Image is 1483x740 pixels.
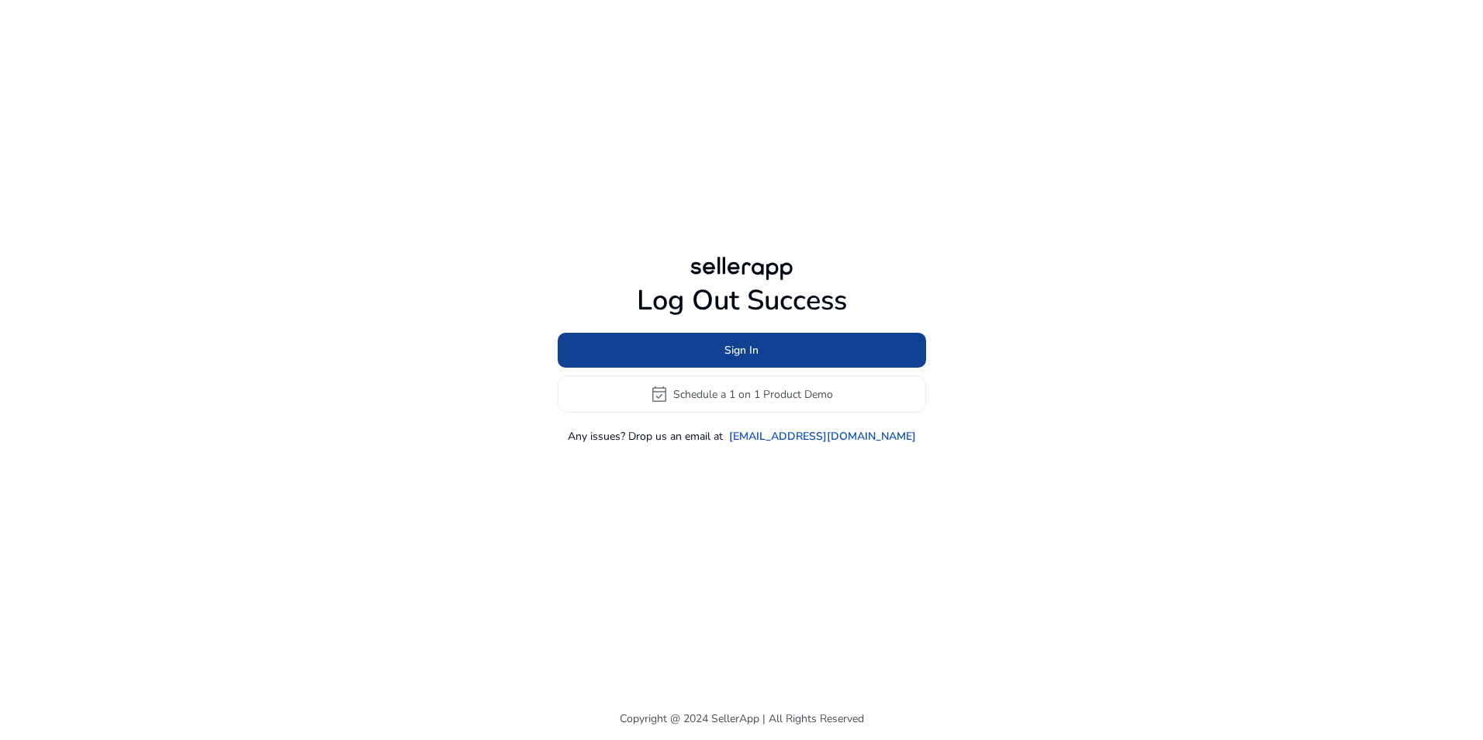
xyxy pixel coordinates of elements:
button: Sign In [558,333,926,368]
a: [EMAIL_ADDRESS][DOMAIN_NAME] [729,428,916,444]
span: event_available [650,385,669,403]
span: Sign In [724,342,759,358]
button: event_availableSchedule a 1 on 1 Product Demo [558,375,926,413]
p: Any issues? Drop us an email at [568,428,723,444]
h1: Log Out Success [558,284,926,317]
